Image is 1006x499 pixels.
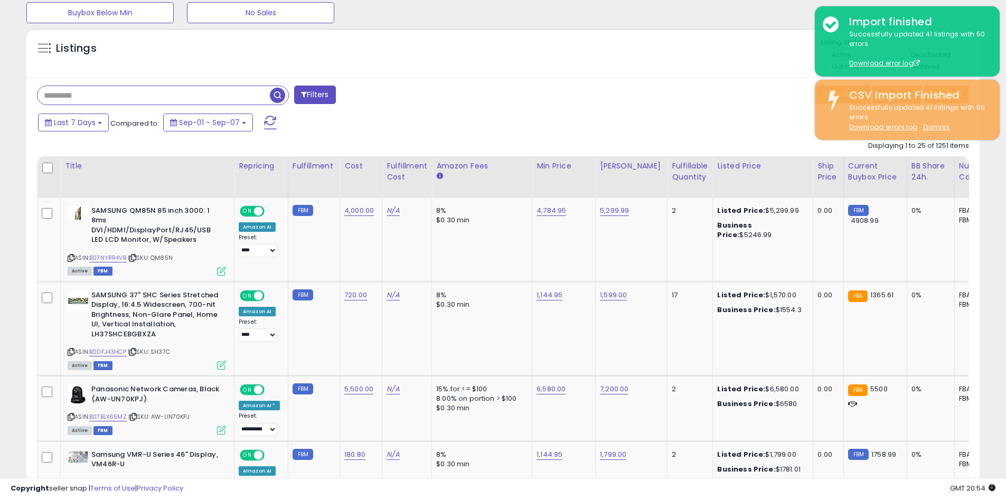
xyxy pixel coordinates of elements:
[717,399,775,409] b: Business Price:
[959,215,994,225] div: FBM: 5
[187,2,334,23] button: No Sales
[817,290,835,300] div: 0.00
[537,205,566,216] a: 4,784.95
[959,206,994,215] div: FBA: 0
[817,206,835,215] div: 0.00
[387,290,399,300] a: N/A
[241,291,254,300] span: ON
[91,206,220,248] b: SAMSUNG QM85N 85 inch 3000: 1 8ms DVI/HDMI/DisplayPort/RJ45/USB LED LCD Monitor, W/Speakers
[263,450,280,459] span: OFF
[870,290,894,300] span: 1365.61
[717,465,805,474] div: $1781.01
[717,305,805,315] div: $1554.3
[263,385,280,394] span: OFF
[239,307,276,316] div: Amazon AI
[600,161,663,172] div: [PERSON_NAME]
[717,305,775,315] b: Business Price:
[241,450,254,459] span: ON
[841,88,992,103] div: CSV Import Finished
[344,449,365,460] a: 180.80
[68,361,92,370] span: All listings currently available for purchase on Amazon
[293,205,313,216] small: FBM
[717,221,805,240] div: $5246.99
[672,290,704,300] div: 17
[911,384,946,394] div: 0%
[436,459,524,469] div: $0.30 min
[241,206,254,215] span: ON
[294,86,335,104] button: Filters
[959,290,994,300] div: FBA: 2
[387,205,399,216] a: N/A
[344,290,367,300] a: 720.00
[128,412,190,421] span: | SKU: AW-UN70KPJ
[848,290,868,302] small: FBA
[128,347,170,356] span: | SKU: SH37C
[239,234,280,258] div: Preset:
[93,361,112,370] span: FBM
[959,300,994,309] div: FBM: 3
[436,300,524,309] div: $0.30 min
[870,384,888,394] span: 5500
[717,399,805,409] div: $6580
[89,253,126,262] a: B07NYRR4VB
[68,384,89,406] img: 31PL+4K+3mL._SL40_.jpg
[600,449,626,460] a: 1,799.00
[841,103,992,133] div: Successfully updated 41 listings with 50 errors.
[344,384,373,394] a: 5,500.00
[436,161,528,172] div: Amazon Fees
[848,449,869,460] small: FBM
[239,318,280,342] div: Preset:
[54,117,96,128] span: Last 7 Days
[848,161,902,183] div: Current Buybox Price
[93,267,112,276] span: FBM
[110,118,159,128] span: Compared to:
[537,290,562,300] a: 1,144.95
[848,205,869,216] small: FBM
[537,161,591,172] div: Min Price
[11,483,49,493] strong: Copyright
[959,459,994,469] div: FBM: 3
[717,161,808,172] div: Listed Price
[959,384,994,394] div: FBA: 1
[950,483,995,493] span: 2025-09-15 20:54 GMT
[868,141,969,151] div: Displaying 1 to 25 of 1251 items
[717,384,765,394] b: Listed Price:
[344,205,374,216] a: 4,000.00
[436,450,524,459] div: 8%
[600,384,628,394] a: 7,200.00
[89,412,127,421] a: B07BLX65MZ
[241,385,254,394] span: ON
[179,117,240,128] span: Sep-01 - Sep-07
[717,290,765,300] b: Listed Price:
[128,253,173,262] span: | SKU: QM85N
[717,384,805,394] div: $6,580.00
[537,384,566,394] a: 6,580.00
[436,172,443,181] small: Amazon Fees.
[89,347,126,356] a: B0DFJ43HCP
[841,30,992,69] div: Successfully updated 41 listings with 50 errors.
[68,206,89,220] img: 31icNoZC0yL._SL40_.jpg
[817,450,835,459] div: 0.00
[293,289,313,300] small: FBM
[436,215,524,225] div: $0.30 min
[600,290,627,300] a: 1,599.00
[849,123,917,131] a: Download errors log
[436,394,524,403] div: 8.00% on portion > $100
[923,123,949,131] u: Dismiss
[387,161,427,183] div: Fulfillment Cost
[65,161,230,172] div: Title
[672,161,708,183] div: Fulfillable Quantity
[91,384,220,407] b: Panasonic Network Cameras, Black (AW-UN70KPJ)
[817,384,835,394] div: 0.00
[959,450,994,459] div: FBA: 0
[68,290,89,312] img: 41Y8Kh9hZoL._SL40_.jpg
[68,206,226,275] div: ASIN:
[344,161,378,172] div: Cost
[68,426,92,435] span: All listings currently available for purchase on Amazon
[911,206,946,215] div: 0%
[56,41,97,56] h5: Listings
[91,290,220,342] b: SAMSUNG 37" SHC Series Stretched Display, 16:4.5 Widescreen, 700-nit Brightness, Non-Glare Panel,...
[91,450,220,472] b: Samsung VMR-U Series 46" Display, VM46R-U
[293,449,313,460] small: FBM
[436,290,524,300] div: 8%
